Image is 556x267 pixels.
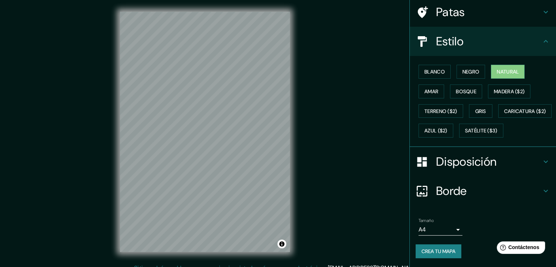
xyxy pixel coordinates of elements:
button: Terreno ($2) [419,104,463,118]
div: Disposición [410,147,556,176]
button: Bosque [450,84,482,98]
button: Madera ($2) [488,84,530,98]
font: Gris [475,108,486,114]
button: Gris [469,104,492,118]
button: Satélite ($3) [459,124,503,138]
iframe: Lanzador de widgets de ayuda [491,238,548,259]
button: Amar [419,84,444,98]
font: Satélite ($3) [465,128,498,134]
button: Azul ($2) [419,124,453,138]
font: A4 [419,226,426,233]
font: Bosque [456,88,476,95]
font: Amar [424,88,438,95]
font: Natural [497,68,519,75]
div: Estilo [410,27,556,56]
font: Estilo [436,34,464,49]
font: Negro [462,68,480,75]
div: Borde [410,176,556,206]
font: Caricatura ($2) [504,108,546,114]
font: Borde [436,183,467,199]
div: A4 [419,224,462,236]
font: Azul ($2) [424,128,447,134]
button: Natural [491,65,525,79]
font: Terreno ($2) [424,108,457,114]
canvas: Mapa [120,12,290,252]
font: Madera ($2) [494,88,525,95]
font: Disposición [436,154,496,169]
font: Tamaño [419,218,434,223]
button: Negro [457,65,485,79]
button: Caricatura ($2) [498,104,552,118]
button: Crea tu mapa [416,244,461,258]
button: Blanco [419,65,451,79]
font: Crea tu mapa [421,248,455,255]
font: Patas [436,4,465,20]
font: Blanco [424,68,445,75]
button: Activar o desactivar atribución [277,240,286,248]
